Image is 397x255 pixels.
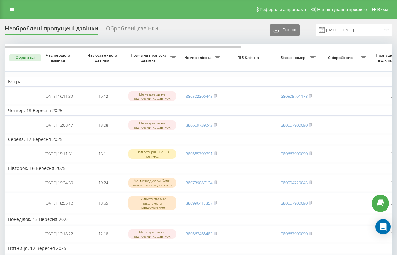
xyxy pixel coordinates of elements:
[81,146,125,163] td: 15:11
[182,55,215,60] span: Номер клієнта
[322,55,361,60] span: Співробітник
[281,200,308,206] a: 380667900090
[128,196,176,210] div: Скинуто під час вітального повідомлення
[128,91,176,101] div: Менеджери не відповіли на дзвінок
[81,175,125,191] td: 19:24
[229,55,269,60] span: ПІБ Клієнта
[36,146,81,163] td: [DATE] 15:11:51
[270,24,300,36] button: Експорт
[375,219,391,234] div: Open Intercom Messenger
[186,93,212,99] a: 380502306445
[36,175,81,191] td: [DATE] 19:24:39
[81,225,125,242] td: 12:18
[281,122,308,128] a: 380667900090
[186,122,212,128] a: 380669739242
[317,7,367,12] span: Налаштування профілю
[86,53,120,63] span: Час останнього дзвінка
[281,231,308,237] a: 380667900090
[128,149,176,159] div: Скинуто раніше 10 секунд
[281,151,308,157] a: 380667900090
[36,192,81,213] td: [DATE] 18:55:12
[81,88,125,105] td: 16:12
[186,231,212,237] a: 380667468483
[42,53,76,63] span: Час першого дзвінка
[128,229,176,239] div: Менеджери не відповіли на дзвінок
[186,180,212,185] a: 380739087124
[128,178,176,188] div: Усі менеджери були зайняті або недоступні
[36,225,81,242] td: [DATE] 12:18:22
[81,117,125,134] td: 13:08
[281,93,308,99] a: 380505761178
[81,192,125,213] td: 18:55
[377,7,388,12] span: Вихід
[186,200,212,206] a: 380996417357
[9,54,41,61] button: Обрати всі
[186,151,212,157] a: 380685799791
[260,7,306,12] span: Реферальна програма
[5,25,98,35] div: Необроблені пропущені дзвінки
[277,55,310,60] span: Бізнес номер
[106,25,158,35] div: Оброблені дзвінки
[281,180,308,185] a: 380504729043
[36,88,81,105] td: [DATE] 16:11:39
[128,120,176,130] div: Менеджери не відповіли на дзвінок
[36,117,81,134] td: [DATE] 13:08:47
[128,53,170,63] span: Причина пропуску дзвінка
